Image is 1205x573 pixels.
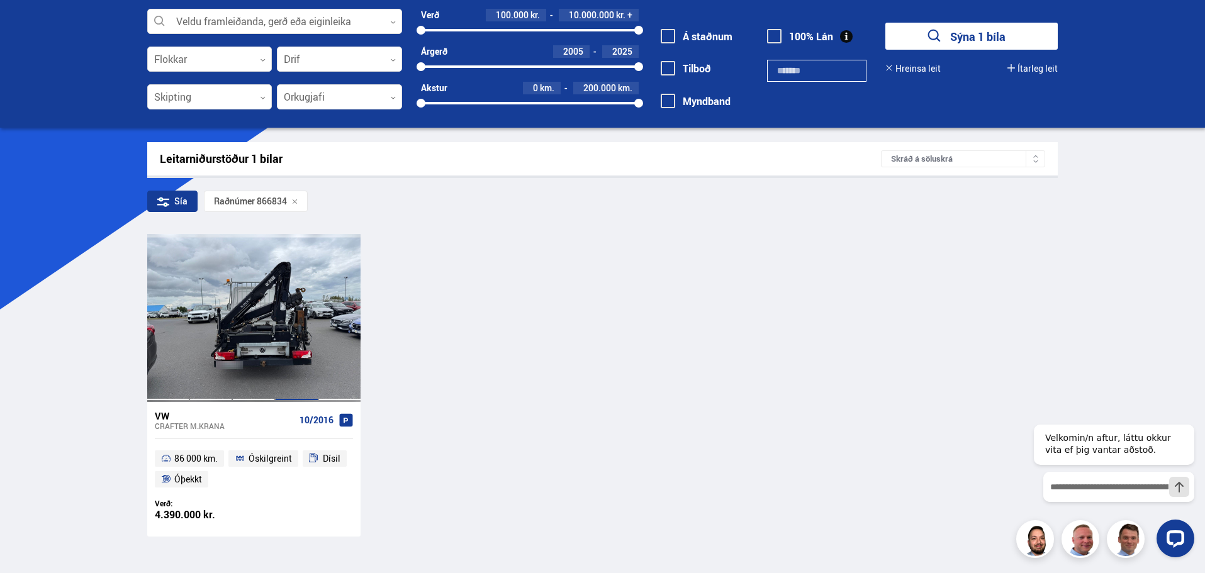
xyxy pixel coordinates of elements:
[627,10,632,20] span: +
[885,23,1058,50] button: Sýna 1 bíla
[174,472,202,487] span: Óþekkt
[300,415,333,425] span: 10/2016
[155,421,294,430] div: Crafter M.KRANA
[1024,401,1199,567] iframe: LiveChat chat widget
[160,152,882,165] div: Leitarniðurstöður 1 bílar
[661,63,711,74] label: Tilboð
[569,9,614,21] span: 10.000.000
[530,10,540,20] span: kr.
[612,45,632,57] span: 2025
[563,45,583,57] span: 2005
[533,82,538,94] span: 0
[214,196,287,206] span: Raðnúmer 866834
[147,191,198,212] div: Sía
[147,402,361,537] a: VW Crafter M.KRANA 10/2016 86 000 km. Óskilgreint Dísil Óþekkt Verð: 4.390.000 kr.
[881,150,1045,167] div: Skráð á söluskrá
[661,96,731,107] label: Myndband
[323,451,340,466] span: Dísil
[767,31,833,42] label: 100% Lán
[155,499,254,508] div: Verð:
[155,410,294,421] div: VW
[155,509,254,520] div: 4.390.000 kr.
[249,451,292,466] span: Óskilgreint
[1018,522,1056,560] img: nhp88E3Fdnt1Opn2.png
[421,10,439,20] div: Verð
[1007,64,1058,74] button: Ítarleg leit
[421,47,447,57] div: Árgerð
[540,83,554,93] span: km.
[885,64,941,74] button: Hreinsa leit
[583,82,616,94] span: 200.000
[496,9,529,21] span: 100.000
[618,83,632,93] span: km.
[616,10,625,20] span: kr.
[421,83,447,93] div: Akstur
[661,31,732,42] label: Á staðnum
[174,451,218,466] span: 86 000 km.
